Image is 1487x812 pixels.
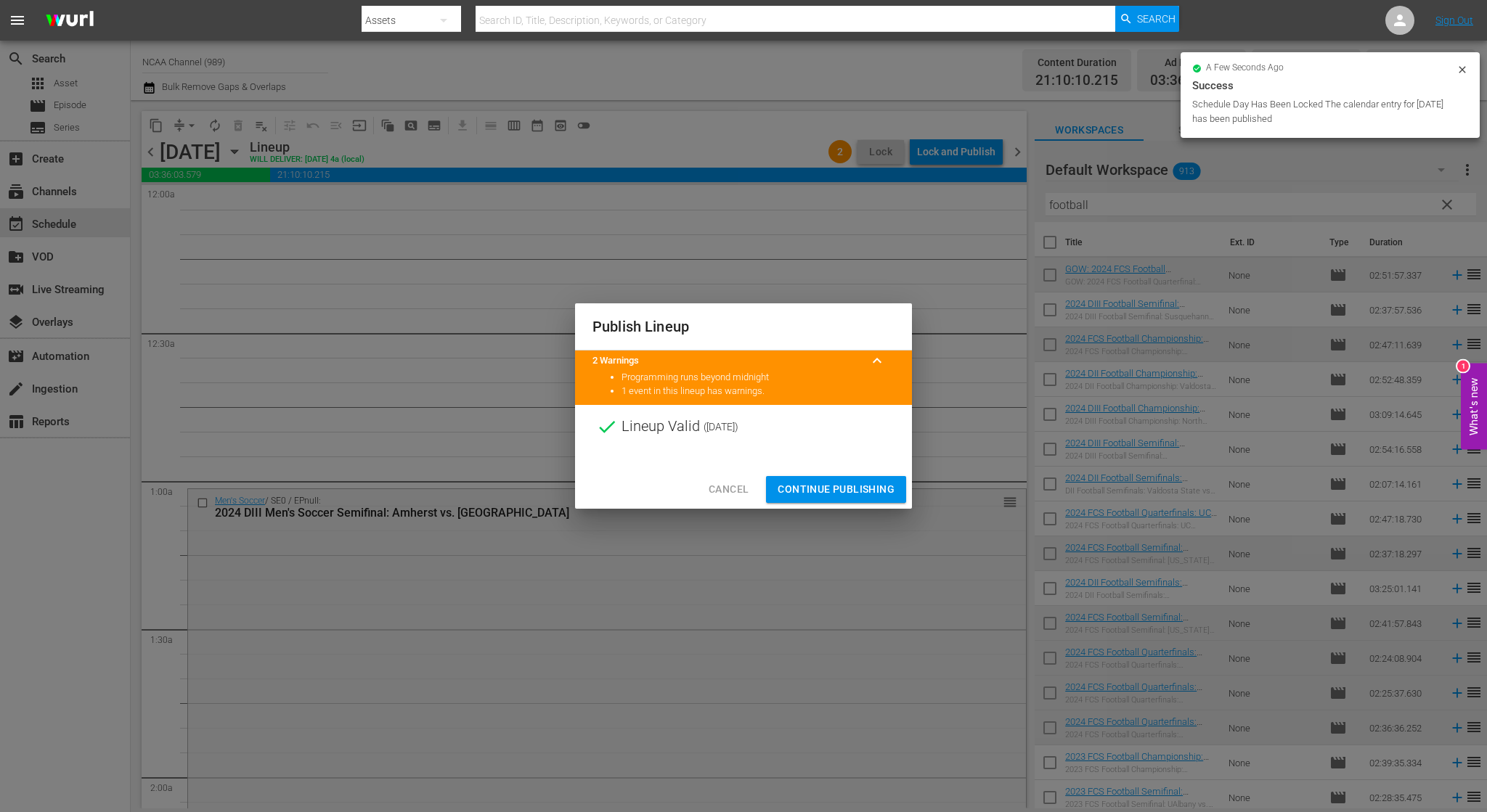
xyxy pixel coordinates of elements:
[766,476,906,503] button: Continue Publishing
[709,480,749,499] span: Cancel
[1461,363,1487,449] button: Open Feedback Widget
[1192,77,1468,94] div: Success
[622,371,895,385] li: Programming runs beyond midnight
[9,12,26,29] span: menu
[622,385,895,398] li: 1 event in this lineup has warnings.
[592,315,895,338] h2: Publish Lineup
[868,352,886,369] span: keyboard_arrow_up
[1457,360,1469,372] div: 1
[1206,62,1284,74] span: a few seconds ago
[778,480,895,499] span: Continue Publishing
[592,354,860,368] title: 2 Warnings
[575,405,912,448] div: Lineup Valid
[697,476,760,503] button: Cancel
[1192,97,1453,126] div: Schedule Day Has Been Locked The calendar entry for [DATE] has been published
[35,4,105,38] img: ans4CAIJ8jUAAAAAAAAAAAAAAAAAAAAAAAAgQb4GAAAAAAAAAAAAAAAAAAAAAAAAJMjXAAAAAAAAAAAAAAAAAAAAAAAAgAT5G...
[1137,6,1176,32] span: Search
[860,343,895,378] button: keyboard_arrow_up
[1435,15,1473,26] a: Sign Out
[704,416,738,438] span: ( [DATE] )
